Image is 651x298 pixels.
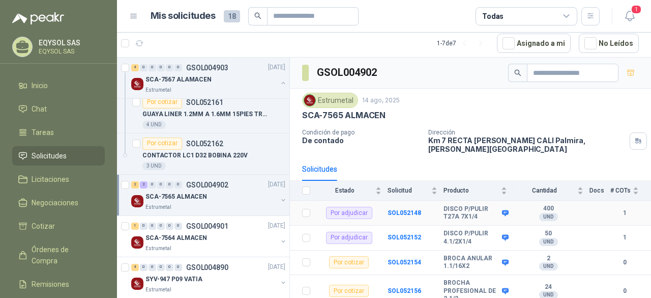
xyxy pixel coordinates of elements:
b: BROCA ANULAR 1.1/16X2 [443,255,499,270]
div: Por cotizar [329,285,369,297]
p: SCA-7564 ALMACEN [145,233,207,243]
h1: Mis solicitudes [151,9,216,23]
b: 0 [610,258,639,267]
a: Órdenes de Compra [12,240,105,270]
p: SCA-7565 ALMACEN [145,192,207,202]
div: UND [539,213,558,221]
p: SOL052162 [186,140,223,147]
div: 0 [174,64,182,71]
div: UND [539,262,558,270]
b: 0 [610,286,639,296]
span: Negociaciones [32,197,78,208]
div: 0 [140,64,147,71]
div: 0 [166,181,173,188]
span: Remisiones [32,279,69,290]
a: Solicitudes [12,146,105,166]
a: Negociaciones [12,193,105,212]
a: SOL052156 [388,287,421,294]
p: Dirección [428,129,626,136]
b: 1 [610,208,639,218]
p: [DATE] [268,63,285,73]
th: Producto [443,181,513,201]
b: 50 [513,230,583,238]
div: Solicitudes [302,164,337,175]
div: 3 UND [142,162,166,170]
img: Company Logo [131,78,143,90]
p: [DATE] [268,262,285,272]
div: 0 [166,223,173,230]
div: 0 [166,64,173,71]
div: 0 [157,264,165,271]
div: 2 [131,181,139,188]
button: 1 [620,7,639,25]
span: Inicio [32,80,48,91]
div: UND [539,238,558,246]
b: DISCO P/PULIR 4.1/2X1/4 [443,230,499,246]
span: Solicitud [388,187,429,194]
p: Condición de pago [302,129,420,136]
div: 0 [174,181,182,188]
div: 4 UND [142,121,166,129]
a: Licitaciones [12,170,105,189]
a: SOL052154 [388,259,421,266]
p: GSOL004903 [186,64,228,71]
a: Chat [12,99,105,119]
a: SOL052152 [388,234,421,241]
th: Estado [316,181,388,201]
p: GSOL004902 [186,181,228,188]
a: 1 0 0 0 0 0 GSOL004901[DATE] Company LogoSCA-7564 ALMACENEstrumetal [131,220,287,253]
div: Por adjudicar [326,207,372,219]
h3: GSOL004902 [317,65,378,80]
button: Asignado a mi [497,34,571,53]
div: 4 [131,64,139,71]
p: Km 7 RECTA [PERSON_NAME] CALI Palmira , [PERSON_NAME][GEOGRAPHIC_DATA] [428,136,626,153]
div: Estrumetal [302,93,358,108]
div: 0 [166,264,173,271]
div: Por cotizar [142,138,182,150]
a: SOL052148 [388,209,421,216]
img: Logo peakr [12,12,64,24]
a: 4 0 0 0 0 0 GSOL004890[DATE] Company LogoSYV-947 P09 VATIAEstrumetal [131,261,287,294]
span: Tareas [32,127,54,138]
img: Company Logo [131,236,143,249]
a: Remisiones [12,275,105,294]
p: SCA-7565 ALMACEN [302,110,386,121]
div: 0 [149,64,156,71]
span: Cantidad [513,187,575,194]
div: 1 - 7 de 7 [437,35,489,51]
span: search [514,69,521,76]
span: 18 [224,10,240,22]
span: # COTs [610,187,631,194]
button: No Leídos [579,34,639,53]
p: SCA-7567 ALAMACEN [145,75,212,85]
b: DISCO P/PULIR T27A 7X1/4 [443,205,499,221]
div: 0 [140,223,147,230]
th: Docs [589,181,610,201]
div: 0 [149,264,156,271]
div: 0 [157,223,165,230]
div: 0 [149,181,156,188]
p: [DATE] [268,221,285,231]
p: CONTACTOR LC1 D32 BOBINA 220V [142,151,248,160]
a: 2 2 0 0 0 0 GSOL004902[DATE] Company LogoSCA-7565 ALMACENEstrumetal [131,179,287,211]
p: EQYSOL SAS [39,48,102,55]
a: Inicio [12,76,105,95]
p: GUAYA LINER 1.2MM A 1.6MM 15PIES TREGASK [142,110,269,119]
p: 14 ago, 2025 [362,96,400,105]
span: Cotizar [32,221,55,232]
span: search [254,12,261,19]
span: Estado [316,187,373,194]
p: SYV-947 P09 VATIA [145,275,202,284]
a: Cotizar [12,216,105,236]
p: EQYSOL SAS [39,39,102,46]
div: 1 [131,223,139,230]
th: # COTs [610,181,651,201]
p: SOL052161 [186,99,223,106]
span: Solicitudes [32,150,67,161]
p: Estrumetal [145,86,171,94]
b: 24 [513,283,583,291]
p: Estrumetal [145,286,171,294]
